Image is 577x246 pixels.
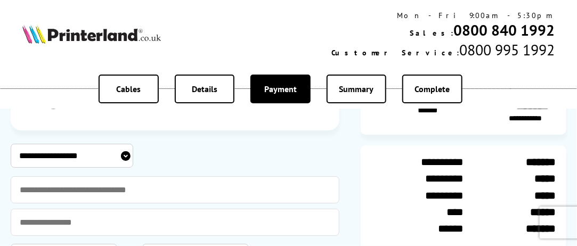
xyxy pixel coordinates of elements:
[459,40,555,60] span: 0800 995 1992
[339,84,374,94] span: Summary
[22,24,161,44] img: Printerland Logo
[331,11,555,20] div: Mon - Fri 9:00am - 5:30pm
[453,20,555,40] a: 0800 840 1992
[116,84,141,94] span: Cables
[410,28,453,38] span: Sales:
[264,84,297,94] span: Payment
[331,48,459,58] span: Customer Service:
[192,84,217,94] span: Details
[415,84,450,94] span: Complete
